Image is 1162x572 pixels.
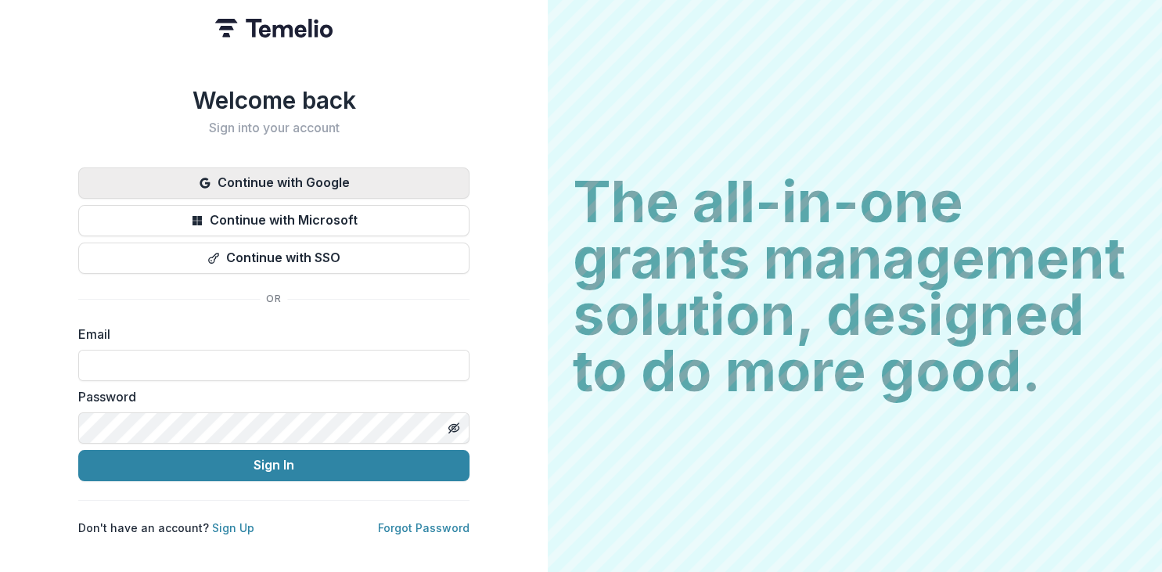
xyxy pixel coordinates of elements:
button: Sign In [78,450,469,481]
button: Continue with SSO [78,243,469,274]
button: Continue with Microsoft [78,205,469,236]
a: Sign Up [212,521,254,534]
h2: Sign into your account [78,121,469,135]
button: Toggle password visibility [441,416,466,441]
p: Don't have an account? [78,520,254,536]
label: Email [78,325,460,344]
h1: Welcome back [78,86,469,114]
img: Temelio [215,19,333,38]
label: Password [78,387,460,406]
a: Forgot Password [378,521,469,534]
button: Continue with Google [78,167,469,199]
